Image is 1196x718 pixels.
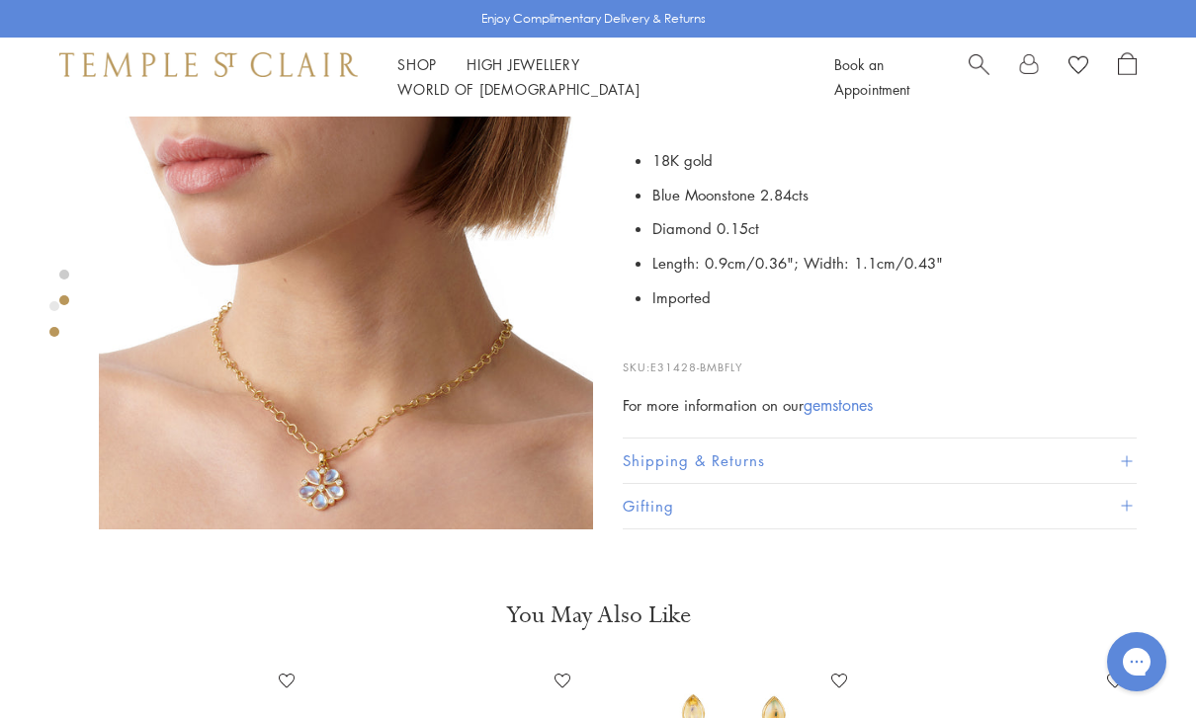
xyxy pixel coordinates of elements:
div: For more information on our [623,394,1137,419]
iframe: Gorgias live chat messenger [1097,625,1176,698]
a: Book an Appointment [834,54,909,99]
li: Imported [652,280,1137,315]
a: High JewelleryHigh Jewellery [467,54,580,74]
button: Shipping & Returns [623,439,1137,484]
p: SKU: [623,339,1137,376]
a: Open Shopping Bag [1118,52,1137,102]
span: E31428-BMBFLY [650,359,743,374]
p: Enjoy Complimentary Delivery & Returns [481,9,706,29]
button: Gifting [623,484,1137,528]
a: View Wishlist [1068,52,1088,82]
a: World of [DEMOGRAPHIC_DATA]World of [DEMOGRAPHIC_DATA] [397,79,640,99]
a: gemstones [804,395,873,417]
li: Blue Moonstone 2.84cts [652,178,1137,212]
li: 18K gold [652,143,1137,178]
a: ShopShop [397,54,437,74]
h3: You May Also Like [79,599,1117,631]
span: The 18K [PERSON_NAME] Butterfly Earrings find our signature stone, the luminous Blue Moonstone, a... [623,48,1105,118]
li: Length: 0.9cm/0.36"; Width: 1.1cm/0.43" [652,247,1137,281]
a: Search [969,52,989,102]
img: Temple St. Clair [59,52,358,76]
div: Product gallery navigation [49,296,59,353]
li: Diamond 0.15ct [652,212,1137,247]
img: 18K Luna Butterfly Earrings [99,36,593,529]
nav: Main navigation [397,52,790,102]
